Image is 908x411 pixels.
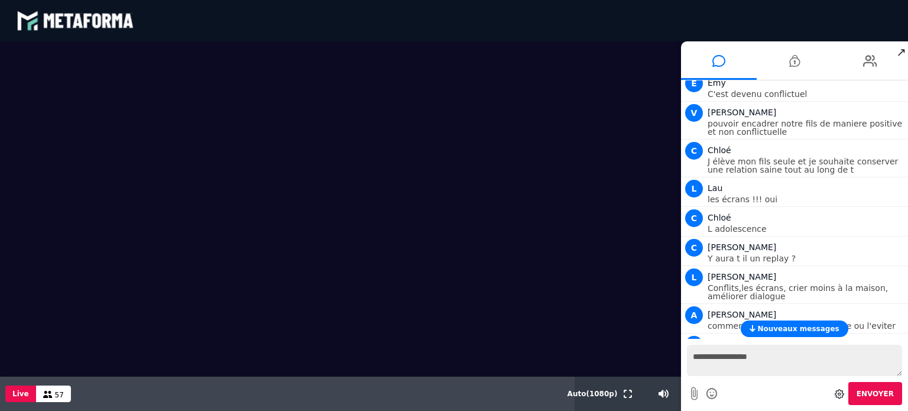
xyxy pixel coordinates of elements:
span: V [685,104,703,122]
p: pouvoir encadrer notre fils de maniere positive et non conflictuelle [708,119,905,136]
span: Auto ( 1080 p) [567,390,618,398]
button: Envoyer [848,382,902,405]
p: Conflits,les écrans, crier moins à la maison, améliorer dialogue [708,284,905,300]
span: Envoyer [857,390,894,398]
button: Live [5,386,36,402]
span: C [685,239,703,257]
span: [PERSON_NAME] [708,310,776,319]
button: Nouveaux messages [741,321,848,337]
button: Auto(1080p) [565,377,620,411]
span: Chloé [708,213,731,222]
span: L [685,180,703,198]
span: L [685,268,703,286]
span: Emy [708,78,726,88]
span: Chloé [708,145,731,155]
span: Lau [708,183,722,193]
span: ↗ [894,41,908,63]
p: Y aura t il un replay ? [708,254,905,263]
span: A [685,306,703,324]
span: 57 [55,391,64,399]
p: J élève mon fils seule et je souhaite conserver une relation saine tout au long de t [708,157,905,174]
span: Nouveaux messages [757,325,839,333]
span: C [685,142,703,160]
span: [PERSON_NAME] [708,272,776,281]
span: E [685,75,703,92]
p: C'est devenu conflictuel [708,90,905,98]
span: [PERSON_NAME] [708,242,776,252]
span: C [685,209,703,227]
span: [PERSON_NAME] [708,108,776,117]
p: les écrans !!! oui [708,195,905,203]
p: L adolescence [708,225,905,233]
